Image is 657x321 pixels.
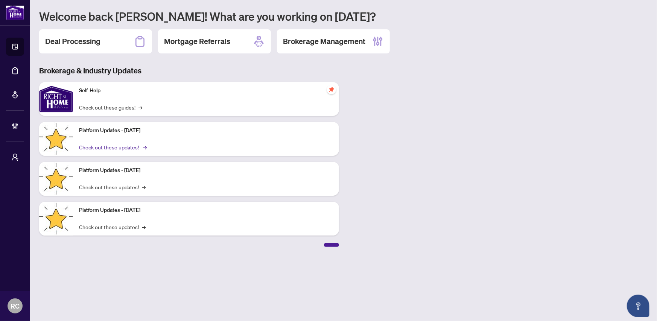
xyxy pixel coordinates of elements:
span: → [143,143,147,151]
h2: Deal Processing [45,36,100,47]
p: Platform Updates - [DATE] [79,206,333,215]
span: → [142,183,146,191]
img: logo [6,6,24,20]
p: Platform Updates - [DATE] [79,126,333,135]
img: Self-Help [39,82,73,116]
h3: Brokerage & Industry Updates [39,65,339,76]
h2: Mortgage Referrals [164,36,230,47]
img: Platform Updates - June 23, 2025 [39,202,73,236]
a: Check out these updates!→ [79,183,146,191]
h2: Brokerage Management [283,36,365,47]
img: Platform Updates - July 8, 2025 [39,162,73,196]
a: Check out these guides!→ [79,103,142,111]
span: → [142,223,146,231]
p: Self-Help [79,87,333,95]
span: RC [11,301,20,311]
a: Check out these updates!→ [79,223,146,231]
span: user-switch [11,154,19,161]
a: Check out these updates!→ [79,143,146,151]
span: → [138,103,142,111]
img: Platform Updates - July 21, 2025 [39,122,73,156]
button: Open asap [627,295,649,317]
h1: Welcome back [PERSON_NAME]! What are you working on [DATE]? [39,9,648,23]
p: Platform Updates - [DATE] [79,166,333,175]
span: pushpin [327,85,336,94]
